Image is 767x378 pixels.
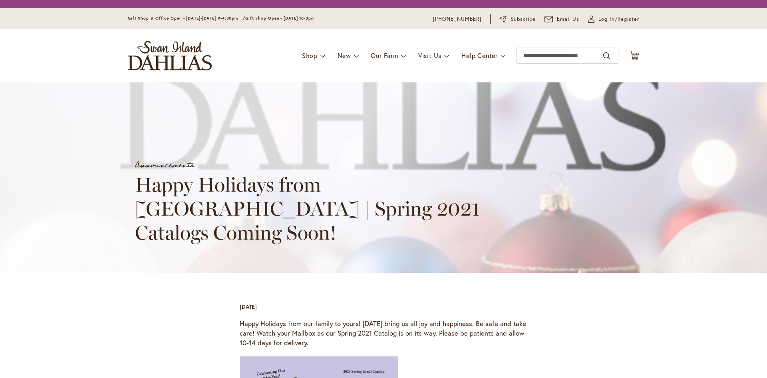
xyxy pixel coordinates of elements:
h1: Happy Holidays from [GEOGRAPHIC_DATA] | Spring 2021 Catalogs Coming Soon! [135,173,519,245]
button: Search [603,50,610,62]
a: Email Us [544,15,580,23]
a: Announcements [135,158,194,173]
span: Shop [302,51,318,60]
span: Email Us [557,15,580,23]
a: [PHONE_NUMBER] [433,15,481,23]
a: store logo [128,41,212,70]
span: New [338,51,351,60]
a: Subscribe [499,15,536,23]
span: Visit Us [418,51,441,60]
span: Our Farm [371,51,398,60]
span: Gift Shop & Office Open - [DATE]-[DATE] 9-4:30pm / [128,16,245,21]
span: Help Center [461,51,498,60]
a: Log In/Register [588,15,639,23]
span: Log In/Register [598,15,639,23]
span: Subscribe [511,15,536,23]
p: Happy Holidays from our family to yours! [DATE] bring us all joy and happiness. Be safe and take ... [240,319,527,348]
div: [DATE] [240,303,257,311]
span: Gift Shop Open - [DATE] 10-3pm [245,16,315,21]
